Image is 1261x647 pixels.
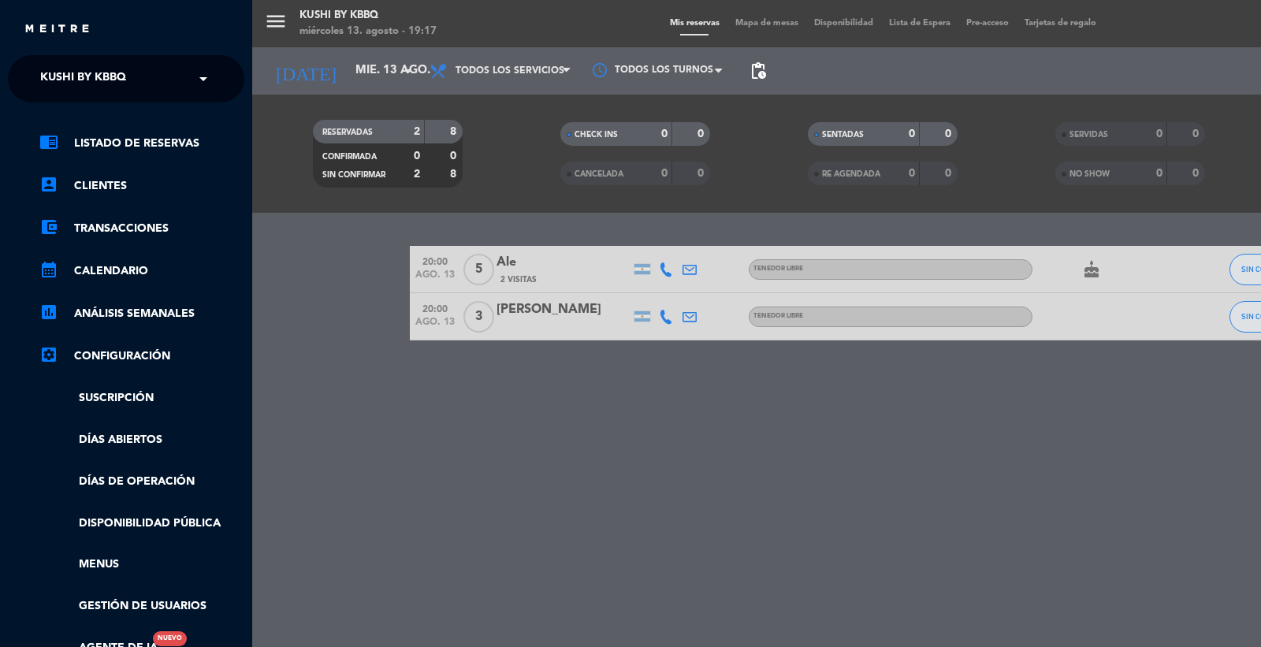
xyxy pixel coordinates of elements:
a: Gestión de usuarios [39,597,244,615]
a: Días de Operación [39,473,244,491]
a: Configuración [39,347,244,366]
a: assessmentANÁLISIS SEMANALES [39,304,244,323]
i: chrome_reader_mode [39,132,58,151]
i: settings_applications [39,345,58,364]
a: Días abiertos [39,431,244,449]
a: account_boxClientes [39,177,244,195]
span: Kushi by KBBQ [40,62,126,95]
i: assessment [39,303,58,322]
a: chrome_reader_modeListado de Reservas [39,134,244,153]
a: Disponibilidad pública [39,515,244,533]
a: Menus [39,556,244,574]
a: account_balance_walletTransacciones [39,219,244,238]
a: Suscripción [39,389,244,407]
i: account_box [39,175,58,194]
a: calendar_monthCalendario [39,262,244,281]
i: account_balance_wallet [39,218,58,236]
span: pending_actions [749,61,768,80]
img: MEITRE [24,24,91,35]
i: calendar_month [39,260,58,279]
div: Nuevo [153,631,187,646]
